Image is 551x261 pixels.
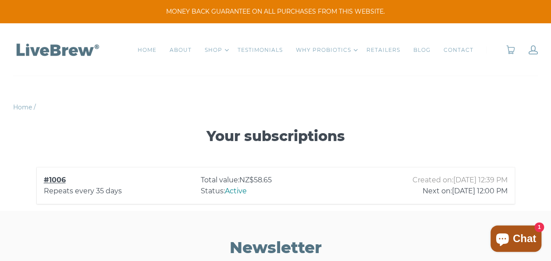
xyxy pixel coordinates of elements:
a: HOME [138,46,156,54]
a: Status:Active [201,187,247,195]
span: NZ$58.65 [239,176,272,184]
a: Total value:NZ$58.65 [201,176,272,184]
span: Active [225,187,247,195]
h1: Your subscriptions [44,127,508,146]
a: SHOP [205,46,222,54]
a: WHY PROBIOTICS [296,46,351,54]
a: Home [13,103,32,111]
span: MONEY BACK GUARANTEE ON ALL PURCHASES FROM THIS WEBSITE. [13,7,538,16]
a: RETAILERS [366,46,400,54]
a: BLOG [413,46,430,54]
div: Repeats every 35 days [44,185,194,197]
span: / [34,103,36,111]
img: LiveBrew [13,42,101,57]
a: ABOUT [170,46,192,54]
h3: Newsletter [190,237,361,257]
span: [DATE] 12:00 PM [452,185,508,197]
inbox-online-store-chat: Shopify online store chat [488,225,544,254]
a: Next on:[DATE] 12:00 PM [423,185,508,197]
a: Created on:[DATE] 12:39 PM [412,174,508,186]
a: CONTACT [444,46,473,54]
a: #1006 [44,176,66,184]
a: TESTIMONIALS [238,46,283,54]
span: [DATE] 12:39 PM [453,174,508,186]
